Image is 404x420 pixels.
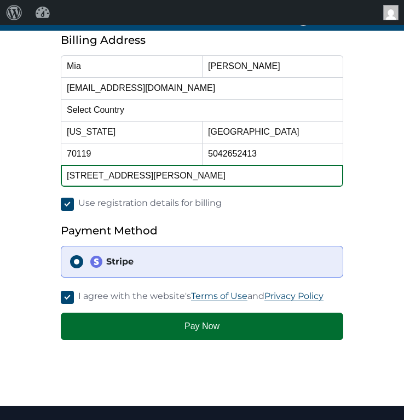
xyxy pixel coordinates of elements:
div: Stripe [90,255,334,268]
input: Email Address [61,77,343,99]
span: Use registration details for billing [78,198,222,208]
input: Postcode / ZIP [61,143,202,165]
a: Privacy Policy [264,291,324,301]
img: stripe [90,255,103,268]
span: I agree with the website's and [78,291,324,301]
input: First Name [61,55,202,77]
input: Address [61,165,343,187]
h5: Payment Method [61,222,343,239]
input: Last Name [202,55,343,77]
input: City [202,121,343,143]
input: stripeStripe [70,255,83,268]
input: Phone [202,143,343,165]
h5: Billing Address [61,31,343,49]
a: Terms of Use [191,291,247,301]
button: Pay Now [61,313,343,340]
